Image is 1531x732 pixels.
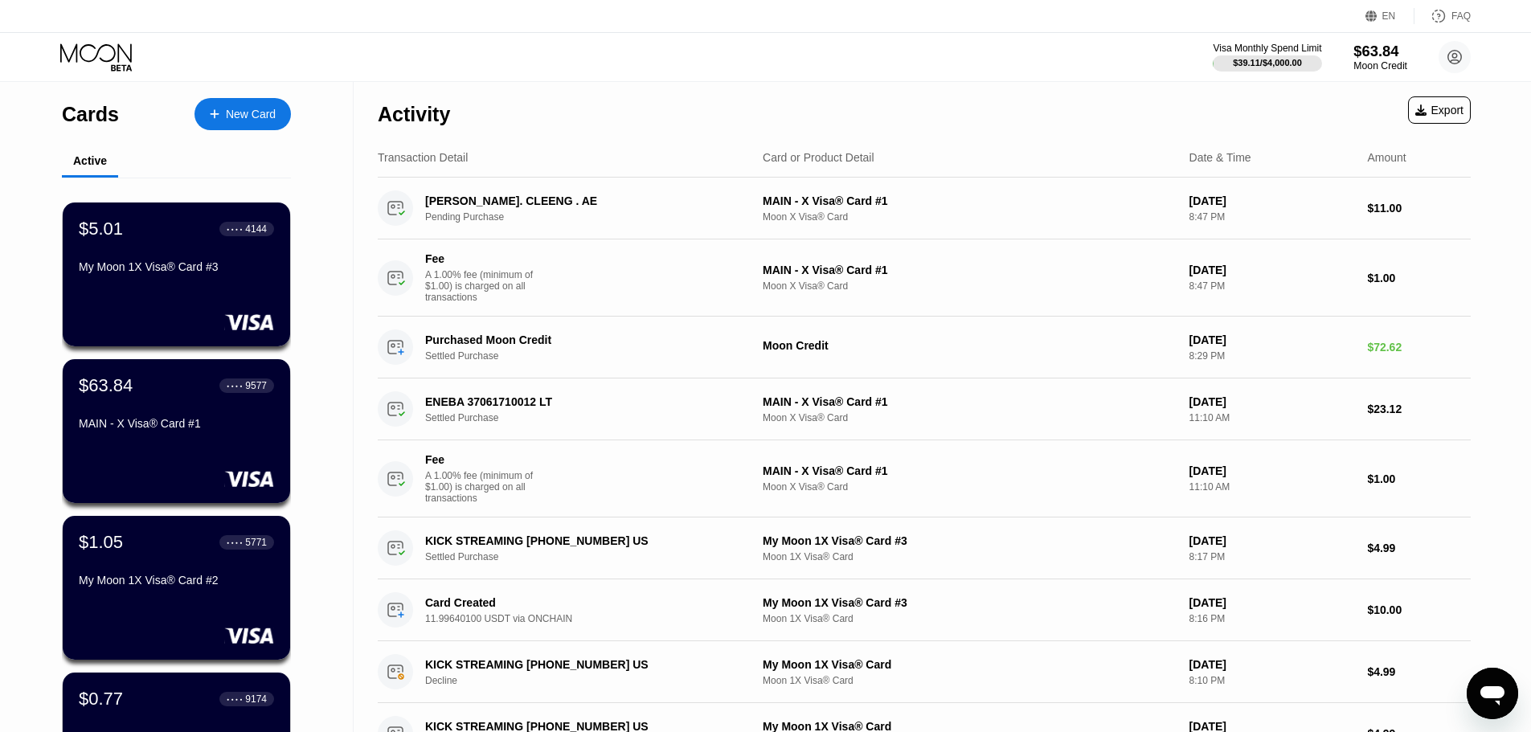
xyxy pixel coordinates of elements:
[425,470,546,504] div: A 1.00% fee (minimum of $1.00) is charged on all transactions
[763,412,1177,423] div: Moon X Visa® Card
[763,211,1177,223] div: Moon X Visa® Card
[1365,8,1414,24] div: EN
[1213,43,1321,72] div: Visa Monthly Spend Limit$39.11/$4,000.00
[378,317,1471,378] div: Purchased Moon CreditSettled PurchaseMoon Credit[DATE]8:29 PM$72.62
[1189,675,1355,686] div: 8:10 PM
[763,675,1177,686] div: Moon 1X Visa® Card
[1189,264,1355,276] div: [DATE]
[763,395,1177,408] div: MAIN - X Visa® Card #1
[245,693,267,705] div: 9174
[763,194,1177,207] div: MAIN - X Visa® Card #1
[1367,202,1471,215] div: $11.00
[425,596,737,609] div: Card Created
[425,551,760,562] div: Settled Purchase
[1189,333,1355,346] div: [DATE]
[1189,481,1355,493] div: 11:10 AM
[1415,104,1463,117] div: Export
[62,103,119,126] div: Cards
[425,211,760,223] div: Pending Purchase
[1189,151,1251,164] div: Date & Time
[79,260,274,273] div: My Moon 1X Visa® Card #3
[1189,211,1355,223] div: 8:47 PM
[73,154,107,167] div: Active
[763,551,1177,562] div: Moon 1X Visa® Card
[425,350,760,362] div: Settled Purchase
[79,375,133,396] div: $63.84
[1189,596,1355,609] div: [DATE]
[1189,412,1355,423] div: 11:10 AM
[1189,194,1355,207] div: [DATE]
[763,464,1177,477] div: MAIN - X Visa® Card #1
[227,227,243,231] div: ● ● ● ●
[425,613,760,624] div: 11.99640100 USDT via ONCHAIN
[194,98,291,130] div: New Card
[763,613,1177,624] div: Moon 1X Visa® Card
[1367,403,1471,415] div: $23.12
[378,579,1471,641] div: Card Created11.99640100 USDT via ONCHAINMy Moon 1X Visa® Card #3Moon 1X Visa® Card[DATE]8:16 PM$1...
[63,516,290,660] div: $1.05● ● ● ●5771My Moon 1X Visa® Card #2
[425,269,546,303] div: A 1.00% fee (minimum of $1.00) is charged on all transactions
[378,641,1471,703] div: KICK STREAMING [PHONE_NUMBER] USDeclineMy Moon 1X Visa® CardMoon 1X Visa® Card[DATE]8:10 PM$4.99
[1367,341,1471,354] div: $72.62
[1451,10,1471,22] div: FAQ
[763,658,1177,671] div: My Moon 1X Visa® Card
[245,380,267,391] div: 9577
[1467,668,1518,719] iframe: Button to launch messaging window
[425,194,737,207] div: [PERSON_NAME]. CLEENG . AE
[763,151,874,164] div: Card or Product Detail
[1189,613,1355,624] div: 8:16 PM
[1367,472,1471,485] div: $1.00
[226,108,276,121] div: New Card
[79,689,123,710] div: $0.77
[1189,464,1355,477] div: [DATE]
[378,517,1471,579] div: KICK STREAMING [PHONE_NUMBER] USSettled PurchaseMy Moon 1X Visa® Card #3Moon 1X Visa® Card[DATE]8...
[1367,151,1406,164] div: Amount
[79,219,123,239] div: $5.01
[425,412,760,423] div: Settled Purchase
[1382,10,1396,22] div: EN
[425,395,737,408] div: ENEBA 37061710012 LT
[763,534,1177,547] div: My Moon 1X Visa® Card #3
[425,252,538,265] div: Fee
[378,103,450,126] div: Activity
[63,202,290,346] div: $5.01● ● ● ●4144My Moon 1X Visa® Card #3
[227,383,243,388] div: ● ● ● ●
[79,574,274,587] div: My Moon 1X Visa® Card #2
[425,453,538,466] div: Fee
[1213,43,1321,54] div: Visa Monthly Spend Limit
[1189,658,1355,671] div: [DATE]
[1367,603,1471,616] div: $10.00
[1353,60,1407,72] div: Moon Credit
[378,151,468,164] div: Transaction Detail
[79,532,123,553] div: $1.05
[1189,280,1355,292] div: 8:47 PM
[1189,350,1355,362] div: 8:29 PM
[378,239,1471,317] div: FeeA 1.00% fee (minimum of $1.00) is charged on all transactionsMAIN - X Visa® Card #1Moon X Visa...
[245,223,267,235] div: 4144
[63,359,290,503] div: $63.84● ● ● ●9577MAIN - X Visa® Card #1
[425,675,760,686] div: Decline
[245,537,267,548] div: 5771
[227,697,243,701] div: ● ● ● ●
[1408,96,1471,124] div: Export
[1189,551,1355,562] div: 8:17 PM
[1189,395,1355,408] div: [DATE]
[1353,43,1407,59] div: $63.84
[763,264,1177,276] div: MAIN - X Visa® Card #1
[1233,58,1302,67] div: $39.11 / $4,000.00
[1367,542,1471,554] div: $4.99
[1367,665,1471,678] div: $4.99
[1367,272,1471,284] div: $1.00
[378,178,1471,239] div: [PERSON_NAME]. CLEENG . AEPending PurchaseMAIN - X Visa® Card #1Moon X Visa® Card[DATE]8:47 PM$11.00
[425,658,737,671] div: KICK STREAMING [PHONE_NUMBER] US
[425,534,737,547] div: KICK STREAMING [PHONE_NUMBER] US
[79,417,274,430] div: MAIN - X Visa® Card #1
[425,333,737,346] div: Purchased Moon Credit
[1189,534,1355,547] div: [DATE]
[1414,8,1471,24] div: FAQ
[227,540,243,545] div: ● ● ● ●
[378,440,1471,517] div: FeeA 1.00% fee (minimum of $1.00) is charged on all transactionsMAIN - X Visa® Card #1Moon X Visa...
[763,339,1177,352] div: Moon Credit
[763,481,1177,493] div: Moon X Visa® Card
